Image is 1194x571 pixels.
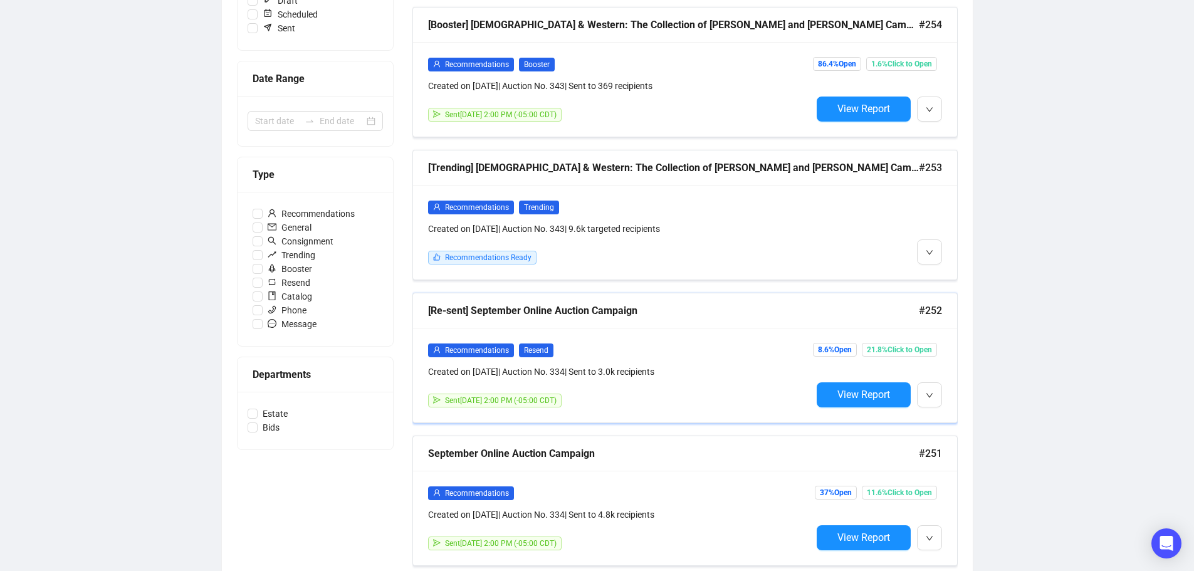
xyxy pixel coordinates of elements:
span: Recommendations [445,489,509,498]
a: [Booster] [DEMOGRAPHIC_DATA] & Western: The Collection of [PERSON_NAME] and [PERSON_NAME] Campaig... [412,7,958,137]
span: Consignment [263,234,338,248]
span: General [263,221,317,234]
span: Recommendations [445,346,509,355]
span: down [926,249,933,256]
span: like [433,253,441,261]
span: to [305,116,315,126]
div: Created on [DATE] | Auction No. 334 | Sent to 4.8k recipients [428,508,812,521]
div: [Re-sent] September Online Auction Campaign [428,303,919,318]
span: mail [268,223,276,231]
button: View Report [817,382,911,407]
span: Resend [263,276,315,290]
div: Created on [DATE] | Auction No. 334 | Sent to 3.0k recipients [428,365,812,379]
span: phone [268,305,276,314]
span: #253 [919,160,942,175]
div: September Online Auction Campaign [428,446,919,461]
span: Booster [263,262,317,276]
div: Departments [253,367,378,382]
div: [Trending] [DEMOGRAPHIC_DATA] & Western: The Collection of [PERSON_NAME] and [PERSON_NAME] Campaign [428,160,919,175]
span: View Report [837,532,890,543]
div: Type [253,167,378,182]
span: Sent [DATE] 2:00 PM (-05:00 CDT) [445,396,557,405]
div: Open Intercom Messenger [1151,528,1181,558]
span: retweet [268,278,276,286]
span: Catalog [263,290,317,303]
span: down [926,535,933,542]
span: Recommendations [445,60,509,69]
a: [Re-sent] September Online Auction Campaign#252userRecommendationsResendCreated on [DATE]| Auctio... [412,293,958,423]
span: 86.4% Open [813,57,861,71]
span: search [268,236,276,245]
div: [Booster] [DEMOGRAPHIC_DATA] & Western: The Collection of [PERSON_NAME] and [PERSON_NAME] Campaign [428,17,919,33]
a: [Trending] [DEMOGRAPHIC_DATA] & Western: The Collection of [PERSON_NAME] and [PERSON_NAME] Campai... [412,150,958,280]
span: #254 [919,17,942,33]
span: 1.6% Click to Open [866,57,937,71]
a: September Online Auction Campaign#251userRecommendationsCreated on [DATE]| Auction No. 334| Sent ... [412,436,958,566]
span: Recommendations Ready [445,253,532,262]
span: #251 [919,446,942,461]
span: 8.6% Open [813,343,857,357]
span: View Report [837,103,890,115]
span: View Report [837,389,890,401]
span: rise [268,250,276,259]
span: down [926,392,933,399]
input: End date [320,114,364,128]
span: Message [263,317,322,331]
span: Resend [519,343,553,357]
span: user [433,346,441,354]
span: user [433,60,441,68]
span: Trending [519,201,559,214]
span: Booster [519,58,555,71]
span: book [268,291,276,300]
span: 37% Open [815,486,857,500]
span: send [433,539,441,547]
div: Created on [DATE] | Auction No. 343 | Sent to 369 recipients [428,79,812,93]
span: Phone [263,303,312,317]
span: down [926,106,933,113]
span: send [433,110,441,118]
span: Estate [258,407,293,421]
button: View Report [817,97,911,122]
span: user [433,203,441,211]
span: Trending [263,248,320,262]
span: #252 [919,303,942,318]
span: user [433,489,441,496]
span: rocket [268,264,276,273]
span: send [433,396,441,404]
span: Sent [DATE] 2:00 PM (-05:00 CDT) [445,539,557,548]
span: Sent [258,21,300,35]
span: message [268,319,276,328]
button: View Report [817,525,911,550]
span: Bids [258,421,285,434]
div: Created on [DATE] | Auction No. 343 | 9.6k targeted recipients [428,222,812,236]
div: Date Range [253,71,378,86]
span: 11.6% Click to Open [862,486,937,500]
span: swap-right [305,116,315,126]
span: user [268,209,276,217]
span: Sent [DATE] 2:00 PM (-05:00 CDT) [445,110,557,119]
span: Scheduled [258,8,323,21]
span: 21.8% Click to Open [862,343,937,357]
span: Recommendations [263,207,360,221]
input: Start date [255,114,300,128]
span: Recommendations [445,203,509,212]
